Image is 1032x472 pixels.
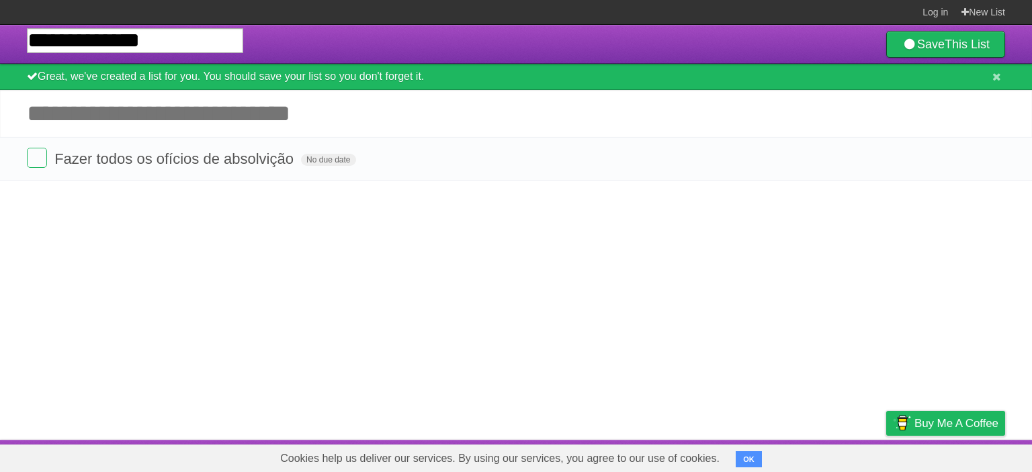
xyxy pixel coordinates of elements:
[301,154,355,166] span: No due date
[752,443,806,469] a: Developers
[823,443,853,469] a: Terms
[869,443,904,469] a: Privacy
[914,412,998,435] span: Buy me a coffee
[886,31,1005,58] a: SaveThis List
[945,38,990,51] b: This List
[886,411,1005,436] a: Buy me a coffee
[736,451,762,467] button: OK
[54,150,297,167] span: Fazer todos os ofícios de absolvição
[707,443,736,469] a: About
[27,148,47,168] label: Done
[267,445,733,472] span: Cookies help us deliver our services. By using our services, you agree to our use of cookies.
[893,412,911,434] img: Buy me a coffee
[920,443,1005,469] a: Suggest a feature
